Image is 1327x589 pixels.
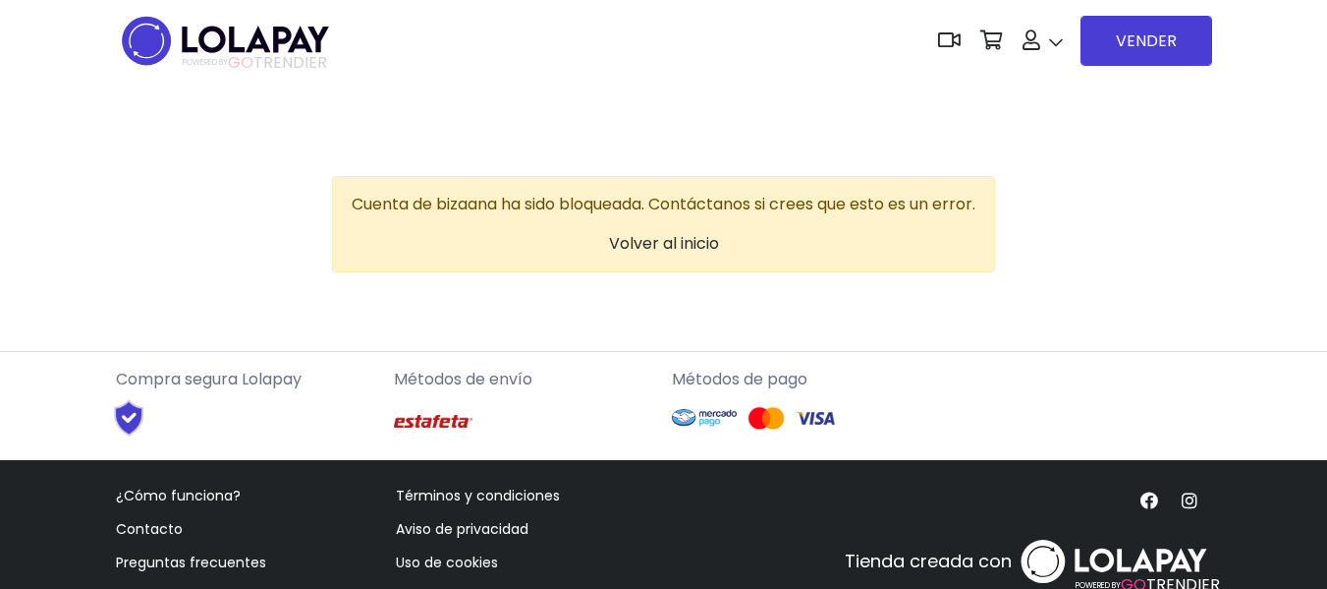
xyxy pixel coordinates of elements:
[96,399,162,437] img: Shield Logo
[672,368,934,391] p: Métodos de pago
[116,368,378,391] p: Compra segura Lolapay
[228,51,253,74] span: GO
[332,176,996,272] div: Cuenta de bizaana ha sido bloqueada. Contáctanos si crees que esto es un error.
[609,232,719,255] a: Volver al inicio
[796,406,835,431] img: Visa Logo
[183,54,327,72] span: TRENDIER
[394,368,656,391] p: Métodos de envío
[116,553,266,572] a: Preguntas frecuentes
[396,553,498,572] a: Uso de cookies
[396,519,528,539] a: Aviso de privacidad
[845,548,1012,574] p: Tienda creada con
[183,57,228,68] span: POWERED BY
[746,406,786,431] img: Mastercard Logo
[394,399,472,443] img: Estafeta Logo
[116,10,335,72] img: logo
[1080,16,1212,66] a: VENDER
[396,486,560,505] a: Términos y condiciones
[672,399,738,437] img: Mercado Pago Logo
[116,486,241,505] a: ¿Cómo funciona?
[116,519,183,539] a: Contacto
